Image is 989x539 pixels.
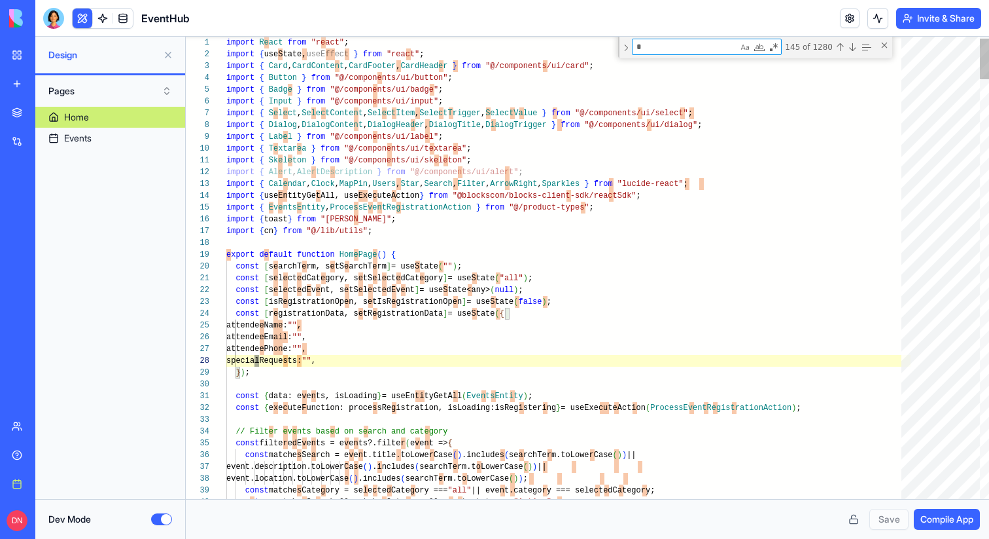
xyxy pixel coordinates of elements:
span: { [259,215,264,224]
span: ) [791,403,796,413]
span: attendeePhone: [226,344,292,354]
span: import [226,168,254,177]
span: import [226,121,254,130]
span: } [311,156,316,165]
span: ) [523,392,528,401]
span: DialogHeader [368,121,424,130]
span: AlertDescription [297,168,372,177]
span: import [226,38,254,47]
span: } [377,392,381,401]
div: 33 [186,414,209,426]
div: 7 [186,107,209,119]
span: ) [523,274,528,283]
span: ( [495,274,500,283]
span: Compile App [920,513,973,526]
span: "" [292,344,302,354]
div: 13 [186,178,209,190]
div: 27 [186,343,209,355]
span: useEffect [306,50,349,59]
span: "[PERSON_NAME]" [321,215,391,224]
span: , [297,321,302,330]
span: "" [292,333,302,342]
span: DialogTrigger [485,121,547,130]
span: "@/product-types" [509,203,589,212]
span: Skeleton [269,156,307,165]
span: { [500,309,504,318]
div: 11 [186,155,209,166]
span: SelectTrigger [419,109,481,118]
span: ; [245,368,250,377]
span: [ [264,286,269,295]
div: 5 [186,84,209,96]
span: , [306,179,311,189]
span: const [235,274,259,283]
div: 15 [186,202,209,214]
span: , [297,121,302,130]
a: Home [35,107,185,128]
div: 3 [186,60,209,72]
span: , [363,109,368,118]
span: , [396,179,400,189]
span: ; [528,392,532,401]
span: "@/components/ui/select" [575,109,688,118]
span: "" [443,262,452,271]
span: const [235,262,259,271]
label: Dev Mode [48,513,91,526]
span: ] [443,274,447,283]
span: Sparkles [542,179,580,189]
span: , [297,109,302,118]
span: { [391,250,396,259]
div: 26 [186,331,209,343]
textarea: Find [633,39,738,54]
div: Events [64,132,92,145]
span: } [297,97,302,106]
div: 29 [186,367,209,379]
span: } [419,191,424,200]
div: 32 [186,402,209,414]
span: { [259,121,264,130]
div: Home [64,111,89,124]
span: , [302,344,306,354]
span: ; [697,121,702,130]
div: Match Case (⌥⌘C) [738,41,752,54]
span: from [387,168,406,177]
span: ; [448,73,453,83]
span: SelectContent [302,109,363,118]
span: } [311,144,316,153]
span: , [344,62,349,71]
span: selectedCategory, setSelectedCategory [269,274,443,283]
span: Badge [269,85,292,94]
span: "" [302,356,311,365]
span: ; [466,144,471,153]
span: } [297,132,302,141]
span: import [226,109,254,118]
span: ArrowRight [490,179,537,189]
span: { [259,203,264,212]
span: ; [688,109,693,118]
a: Events [35,128,185,149]
span: , [419,179,424,189]
span: { [259,227,264,236]
span: useEntityGetAll, useExecuteAction [264,191,420,200]
span: const [235,403,259,413]
span: from [297,215,316,224]
span: "@/components/ui/card" [485,62,589,71]
span: Alert [269,168,292,177]
span: ; [796,403,801,413]
span: import [226,132,254,141]
span: import [226,215,254,224]
span: from [283,227,302,236]
span: import [226,97,254,106]
span: from [306,85,325,94]
span: CardContent [292,62,344,71]
span: Design [48,48,158,62]
div: 28 [186,355,209,367]
span: null [495,286,514,295]
span: SelectValue [485,109,537,118]
span: import [226,73,254,83]
div: 24 [186,308,209,320]
div: 6 [186,96,209,107]
div: 30 [186,379,209,390]
span: "lucide-react" [617,179,684,189]
span: = useEntityGetAll [382,392,462,401]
